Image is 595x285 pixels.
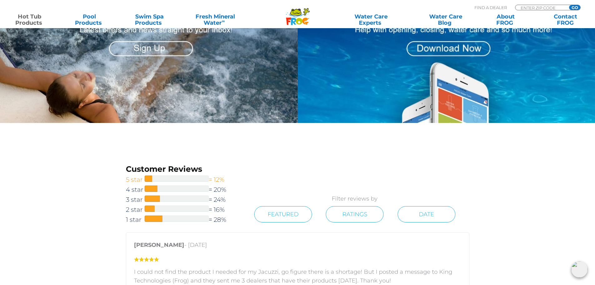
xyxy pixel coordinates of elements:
[520,5,562,10] input: Zip Code Form
[126,185,145,195] span: 4 star
[474,5,507,10] p: Find A Dealer
[126,175,240,185] a: 5 star= 12%
[126,215,240,225] a: 1 star= 28%
[186,13,244,26] a: Fresh MineralWater∞
[333,13,409,26] a: Water CareExperts
[240,194,469,203] p: Filter reviews by
[254,206,312,222] a: Featured
[66,13,113,26] a: PoolProducts
[126,195,240,205] a: 3 star= 24%
[134,241,461,252] p: - [DATE]
[126,13,173,26] a: Swim SpaProducts
[222,18,225,23] sup: ∞
[126,175,145,185] span: 5 star
[134,242,184,248] strong: [PERSON_NAME]
[126,215,145,225] span: 1 star
[569,5,580,10] input: GO
[126,205,145,215] span: 2 star
[126,205,240,215] a: 2 star= 16%
[134,267,461,285] p: I could not find the product I needed for my Jacuzzi, go figure there is a shortage! But I posted...
[571,261,588,277] img: openIcon
[126,195,145,205] span: 3 star
[422,13,469,26] a: Water CareBlog
[326,206,384,222] a: Ratings
[542,13,589,26] a: ContactFROG
[126,164,240,175] h3: Customer Reviews
[482,13,529,26] a: AboutFROG
[126,185,240,195] a: 4 star= 20%
[6,13,53,26] a: Hot TubProducts
[398,206,455,222] a: Date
